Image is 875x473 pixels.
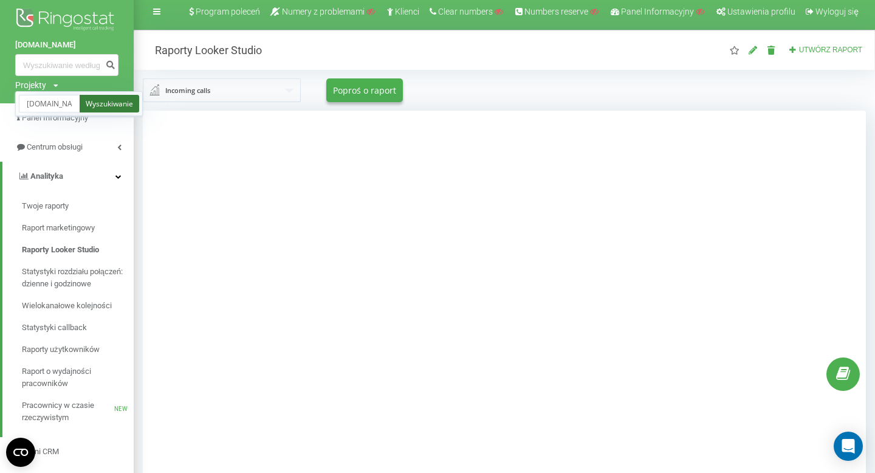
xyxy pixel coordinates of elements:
span: Utwórz raport [799,46,862,54]
div: Incoming calls [165,84,210,97]
button: Poproś o raport [326,78,403,102]
button: Utwórz raport [784,45,866,55]
h2: Raporty Looker Studio [143,43,262,57]
span: Ustawienia profilu [727,7,795,16]
span: Pracownicy w czasie rzeczywistym [22,399,114,424]
span: Centrum obsługi [27,142,83,151]
a: Raporty użytkowników [22,339,134,361]
button: Open CMP widget [6,438,35,467]
span: Mini CRM [26,447,59,456]
span: Clear numbers [438,7,493,16]
span: Analityka [30,171,63,181]
i: Edytuj raportu [748,46,758,54]
span: Raporty użytkowników [22,344,100,356]
a: Raporty Looker Studio [22,239,134,261]
i: Usuń raport [766,46,777,54]
span: Numbers reserve [524,7,588,16]
span: Raport marketingowy [22,222,95,234]
a: Twoje raporty [22,195,134,217]
span: Wielokanałowe kolejności [22,300,112,312]
span: Panel Informacyjny [22,113,88,122]
input: Wyszukiwanie [19,95,80,112]
a: Wielokanałowe kolejności [22,295,134,317]
a: Raport marketingowy [22,217,134,239]
a: Pracownicy w czasie rzeczywistymNEW [22,395,134,429]
span: Wyloguj się [815,7,859,16]
div: Projekty [15,79,46,91]
span: Raporty Looker Studio [22,244,99,256]
span: Statystyki callback [22,322,87,334]
div: Open Intercom Messenger [834,432,863,461]
a: Analityka [2,162,134,191]
a: Statystyki rozdziału połączeń: dzienne i godzinowe [22,261,134,295]
span: Program poleceń [196,7,260,16]
span: Statystyki rozdziału połączeń: dzienne i godzinowe [22,266,128,290]
span: Raport o wydajności pracowników [22,365,128,390]
img: Ringostat logo [15,5,118,36]
a: [DOMAIN_NAME] [15,39,118,51]
i: Utwórz raport [788,46,797,53]
i: Ten raport zostanie załadowany jako pierwszy po otwarciu aplikacji "Looker Studio Reports". Można... [730,46,740,54]
span: Panel Informacyjny [621,7,694,16]
a: Wyszukiwanie [80,95,139,112]
input: Wyszukiwanie według numeru [15,54,118,76]
span: Klienci [395,7,419,16]
a: Raport o wydajności pracowników [22,361,134,395]
a: Statystyki callback [22,317,134,339]
span: Twoje raporty [22,200,69,212]
span: Numery z problemami [282,7,365,16]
